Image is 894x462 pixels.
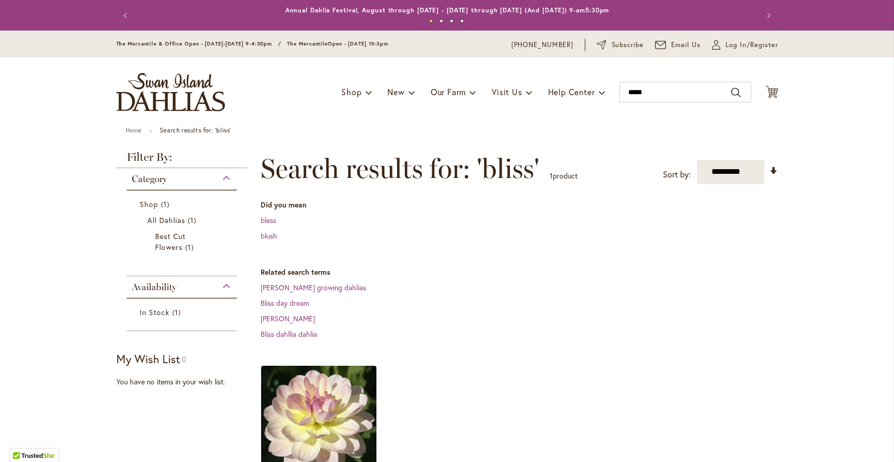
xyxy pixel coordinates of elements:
button: Next [757,5,778,26]
a: blush [261,231,277,241]
a: Best Cut Flowers [155,231,211,252]
span: The Mercantile & Office Open - [DATE]-[DATE] 9-4:30pm / The Mercantile [116,40,328,47]
a: [PERSON_NAME] growing dahlias [261,282,366,292]
a: store logo [116,73,225,111]
a: Bliss dahllia dahlia [261,329,317,339]
span: Visit Us [492,86,522,97]
span: Availability [132,281,176,293]
a: [PERSON_NAME] [261,314,315,323]
span: Search results for: 'bliss' [261,153,539,184]
strong: Filter By: [116,152,248,168]
button: Previous [116,5,137,26]
span: All Dahlias [147,215,186,225]
a: Bliss day dream [261,298,309,308]
a: [PHONE_NUMBER] [511,40,574,50]
button: 1 of 4 [429,19,433,23]
span: 1 [172,307,184,318]
span: 1 [161,199,172,210]
span: Shop [341,86,361,97]
span: 1 [188,215,199,226]
span: Log In/Register [725,40,778,50]
span: Email Us [671,40,701,50]
span: 1 [550,171,553,181]
span: Open - [DATE] 10-3pm [328,40,388,47]
a: Annual Dahlia Festival, August through [DATE] - [DATE] through [DATE] (And [DATE]) 9-am5:30pm [285,6,610,14]
div: You have no items in your wish list. [116,377,254,387]
span: Subscribe [612,40,644,50]
a: Subscribe [597,40,644,50]
button: 3 of 4 [450,19,453,23]
span: Category [132,173,167,185]
a: Shop [140,199,227,210]
a: In Stock 1 [140,307,227,318]
span: Our Farm [431,86,466,97]
a: bless [261,215,276,225]
a: Log In/Register [712,40,778,50]
button: 2 of 4 [440,19,443,23]
span: New [387,86,404,97]
span: Best Cut Flowers [155,231,186,252]
a: All Dahlias [147,215,219,226]
dt: Did you mean [261,200,778,210]
p: product [550,168,578,184]
label: Sort by: [663,165,691,184]
strong: My Wish List [116,351,180,366]
a: Home [126,126,142,134]
button: 4 of 4 [460,19,464,23]
span: Help Center [548,86,595,97]
span: In Stock [140,307,170,317]
strong: Search results for: 'bliss' [160,126,231,134]
a: Email Us [655,40,701,50]
dt: Related search terms [261,267,778,277]
span: 1 [185,242,196,252]
span: Shop [140,199,158,209]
